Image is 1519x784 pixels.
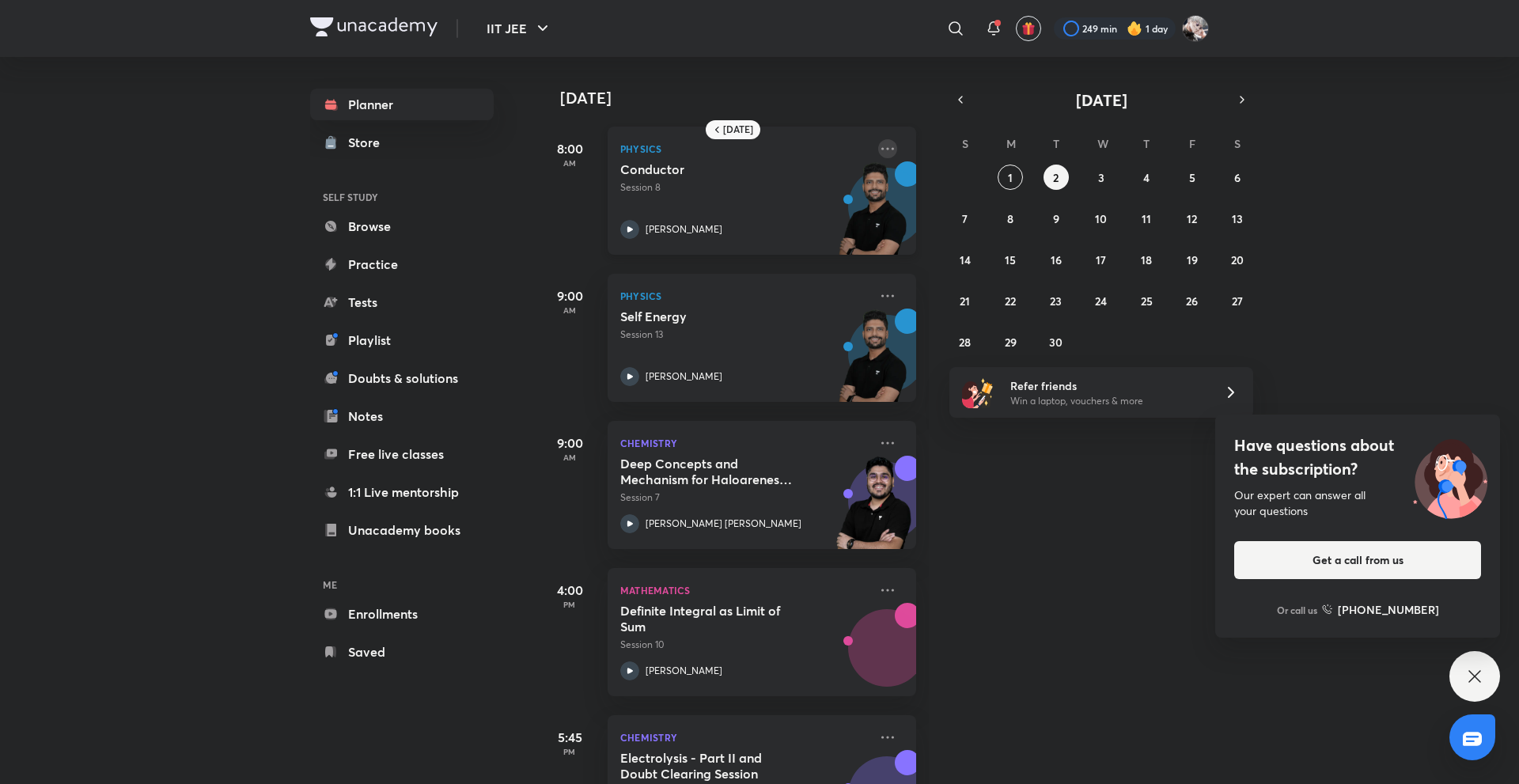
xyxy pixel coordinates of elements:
[1008,170,1013,185] abbr: September 1, 2025
[538,600,601,609] p: PM
[1186,294,1198,309] abbr: September 26, 2025
[310,400,494,432] a: Notes
[620,286,869,305] p: Physics
[1234,541,1481,579] button: Get a call from us
[1006,136,1016,151] abbr: Monday
[620,603,817,634] h5: Definite Integral as Limit of Sum
[646,664,722,678] p: [PERSON_NAME]
[1044,247,1069,272] button: September 16, 2025
[620,456,817,487] h5: Deep Concepts and Mechanism for Haloarenes including CPs and N-Rxns
[1225,165,1250,190] button: September 6, 2025
[1095,294,1107,309] abbr: September 24, 2025
[829,309,916,418] img: unacademy
[646,222,722,237] p: [PERSON_NAME]
[1050,294,1062,309] abbr: September 23, 2025
[1225,288,1250,313] button: September 27, 2025
[1097,136,1108,151] abbr: Wednesday
[620,490,869,505] p: Session 7
[1010,377,1205,394] h6: Refer friends
[1234,487,1481,519] div: Our expert can answer all your questions
[1005,252,1016,267] abbr: September 15, 2025
[953,288,978,313] button: September 21, 2025
[998,329,1023,354] button: September 29, 2025
[310,514,494,546] a: Unacademy books
[620,581,869,600] p: Mathematics
[538,728,601,747] h5: 5:45
[998,165,1023,190] button: September 1, 2025
[1021,21,1036,36] img: avatar
[1232,211,1243,226] abbr: September 13, 2025
[960,294,970,309] abbr: September 21, 2025
[620,728,869,747] p: Chemistry
[1127,21,1142,36] img: streak
[1234,434,1481,481] h4: Have questions about the subscription?
[959,335,971,350] abbr: September 28, 2025
[1234,136,1241,151] abbr: Saturday
[1089,206,1114,231] button: September 10, 2025
[962,377,994,408] img: referral
[1322,601,1439,618] a: [PHONE_NUMBER]
[1231,252,1244,267] abbr: September 20, 2025
[310,438,494,470] a: Free live classes
[560,89,932,108] h4: [DATE]
[1187,252,1198,267] abbr: September 19, 2025
[1044,288,1069,313] button: September 23, 2025
[1225,206,1250,231] button: September 13, 2025
[1089,288,1114,313] button: September 24, 2025
[620,309,817,324] h5: Self Energy
[1134,165,1159,190] button: September 4, 2025
[538,305,601,315] p: AM
[953,329,978,354] button: September 28, 2025
[1044,165,1069,190] button: September 2, 2025
[310,362,494,394] a: Doubts & solutions
[962,211,968,226] abbr: September 7, 2025
[1053,136,1059,151] abbr: Tuesday
[1277,603,1317,617] p: Or call us
[538,158,601,168] p: AM
[1044,206,1069,231] button: September 9, 2025
[538,139,601,158] h5: 8:00
[1180,165,1205,190] button: September 5, 2025
[1187,211,1197,226] abbr: September 12, 2025
[1338,601,1439,618] h6: [PHONE_NUMBER]
[1076,89,1127,111] span: [DATE]
[1098,170,1104,185] abbr: September 3, 2025
[953,206,978,231] button: September 7, 2025
[620,638,869,652] p: Session 10
[620,328,869,342] p: Session 13
[1189,170,1195,185] abbr: September 5, 2025
[646,369,722,384] p: [PERSON_NAME]
[962,136,968,151] abbr: Sunday
[1234,170,1241,185] abbr: September 6, 2025
[620,139,869,158] p: Physics
[1134,206,1159,231] button: September 11, 2025
[1049,335,1063,350] abbr: September 30, 2025
[1089,247,1114,272] button: September 17, 2025
[998,206,1023,231] button: September 8, 2025
[1053,170,1059,185] abbr: September 2, 2025
[310,571,494,598] h6: ME
[960,252,971,267] abbr: September 14, 2025
[723,123,753,136] h6: [DATE]
[1180,247,1205,272] button: September 19, 2025
[620,434,869,453] p: Chemistry
[829,456,916,565] img: unacademy
[1051,252,1062,267] abbr: September 16, 2025
[1016,16,1041,41] button: avatar
[1134,247,1159,272] button: September 18, 2025
[310,127,494,158] a: Store
[1182,15,1209,42] img: Navin Raj
[538,453,601,462] p: AM
[1134,288,1159,313] button: September 25, 2025
[1180,206,1205,231] button: September 12, 2025
[310,324,494,356] a: Playlist
[310,17,438,36] img: Company Logo
[1225,247,1250,272] button: September 20, 2025
[1053,211,1059,226] abbr: September 9, 2025
[1005,335,1017,350] abbr: September 29, 2025
[620,750,817,782] h5: Electrolysis - Part II and Doubt Clearing Session
[310,89,494,120] a: Planner
[1141,252,1152,267] abbr: September 18, 2025
[972,89,1231,111] button: [DATE]
[1007,211,1013,226] abbr: September 8, 2025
